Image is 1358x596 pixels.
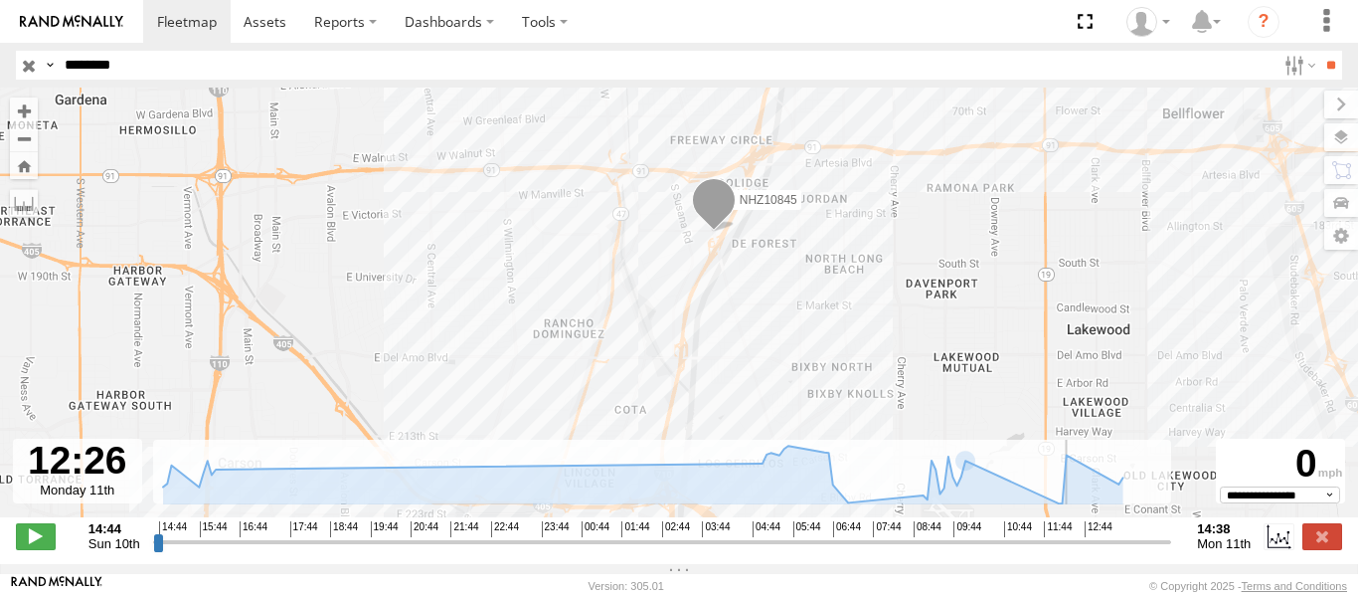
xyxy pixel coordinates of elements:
span: Sun 10th Aug 2025 [88,536,140,551]
strong: 14:38 [1197,521,1251,536]
span: 20:44 [411,521,438,537]
button: Zoom out [10,124,38,152]
span: 10:44 [1004,521,1032,537]
span: 23:44 [542,521,570,537]
span: Mon 11th Aug 2025 [1197,536,1251,551]
a: Terms and Conditions [1242,580,1347,592]
span: 09:44 [953,521,981,537]
label: Search Query [42,51,58,80]
span: 19:44 [371,521,399,537]
span: 15:44 [200,521,228,537]
span: NHZ10845 [740,193,797,207]
strong: 14:44 [88,521,140,536]
span: 14:44 [159,521,187,537]
span: 03:44 [702,521,730,537]
button: Zoom in [10,98,38,124]
span: 07:44 [873,521,901,537]
span: 17:44 [290,521,318,537]
img: rand-logo.svg [20,15,123,29]
i: ? [1248,6,1279,38]
span: 11:44 [1044,521,1072,537]
div: Version: 305.01 [589,580,664,592]
span: 05:44 [793,521,821,537]
span: 21:44 [450,521,478,537]
label: Close [1302,523,1342,549]
div: © Copyright 2025 - [1149,580,1347,592]
span: 18:44 [330,521,358,537]
span: 00:44 [582,521,609,537]
span: 22:44 [491,521,519,537]
span: 12:44 [1085,521,1112,537]
span: 04:44 [753,521,780,537]
a: Visit our Website [11,576,102,596]
span: 02:44 [662,521,690,537]
span: 01:44 [621,521,649,537]
label: Map Settings [1324,222,1358,250]
span: 08:44 [914,521,941,537]
span: 06:44 [833,521,861,537]
label: Play/Stop [16,523,56,549]
label: Search Filter Options [1276,51,1319,80]
button: Zoom Home [10,152,38,179]
label: Measure [10,189,38,217]
div: Zulema McIntosch [1119,7,1177,37]
div: 0 [1219,442,1342,487]
span: 16:44 [240,521,267,537]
